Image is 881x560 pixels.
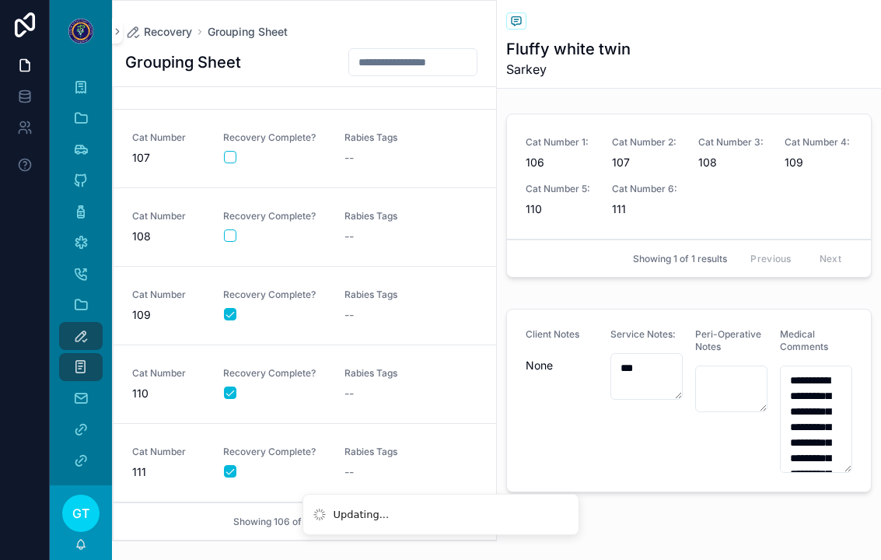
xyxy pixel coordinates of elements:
[695,328,761,352] span: Peri-Operative Notes
[344,367,447,380] span: Rabies Tags
[223,446,326,458] span: Recovery Complete?
[132,229,205,244] span: 108
[233,516,352,528] span: Showing 106 of 106 results
[526,136,593,149] span: Cat Number 1:
[526,328,579,340] span: Client Notes
[114,345,496,424] a: Cat Number110Recovery Complete?Rabies Tags--
[68,19,93,44] img: App logo
[223,289,326,301] span: Recovery Complete?
[344,210,447,222] span: Rabies Tags
[114,188,496,267] a: Cat Number108Recovery Complete?Rabies Tags--
[132,446,205,458] span: Cat Number
[612,201,680,217] span: 111
[506,38,631,60] h1: Fluffy white twin
[144,24,192,40] span: Recovery
[132,307,205,323] span: 109
[344,229,354,244] span: --
[50,62,112,485] div: scrollable content
[223,367,326,380] span: Recovery Complete?
[114,110,496,188] a: Cat Number107Recovery Complete?Rabies Tags--
[132,210,205,222] span: Cat Number
[612,183,680,195] span: Cat Number 6:
[344,464,354,480] span: --
[612,136,680,149] span: Cat Number 2:
[526,358,598,373] span: None
[208,24,288,40] a: Grouping Sheet
[223,131,326,144] span: Recovery Complete?
[506,60,631,79] span: Sarkey
[612,155,680,170] span: 107
[507,114,872,240] a: Cat Number 1:106Cat Number 2:107Cat Number 3:108Cat Number 4:109Cat Number 5:110Cat Number 6:111
[698,136,766,149] span: Cat Number 3:
[344,150,354,166] span: --
[785,136,852,149] span: Cat Number 4:
[132,367,205,380] span: Cat Number
[223,210,326,222] span: Recovery Complete?
[344,289,447,301] span: Rabies Tags
[526,155,593,170] span: 106
[633,253,727,265] span: Showing 1 of 1 results
[334,507,390,523] div: Updating...
[344,446,447,458] span: Rabies Tags
[125,24,192,40] a: Recovery
[344,307,354,323] span: --
[114,424,496,502] a: Cat Number111Recovery Complete?Rabies Tags--
[132,131,205,144] span: Cat Number
[526,201,593,217] span: 110
[132,464,205,480] span: 111
[344,131,447,144] span: Rabies Tags
[132,386,205,401] span: 110
[125,51,241,73] h1: Grouping Sheet
[72,504,89,523] span: GT
[132,150,205,166] span: 107
[785,155,852,170] span: 109
[610,328,676,340] span: Service Notes:
[698,155,766,170] span: 108
[344,386,354,401] span: --
[132,289,205,301] span: Cat Number
[114,267,496,345] a: Cat Number109Recovery Complete?Rabies Tags--
[780,328,828,352] span: Medical Comments
[526,183,593,195] span: Cat Number 5:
